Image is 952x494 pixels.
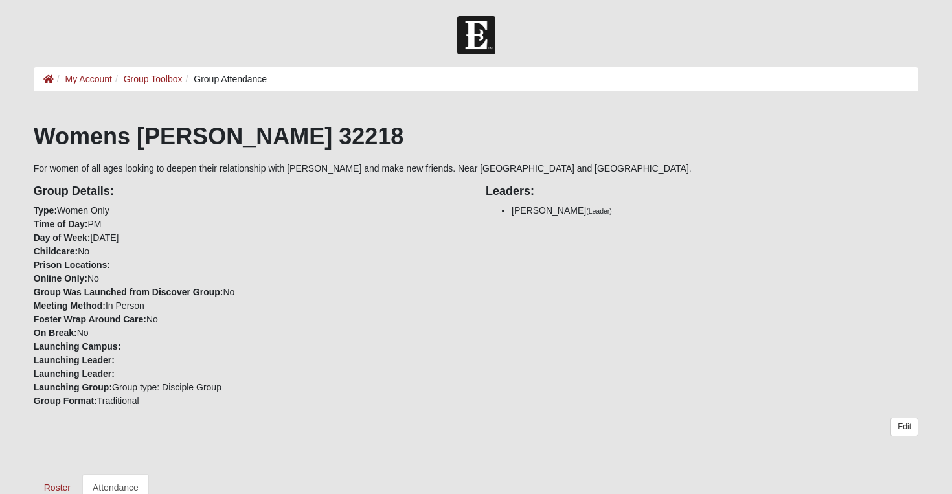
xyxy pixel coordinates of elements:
[34,300,106,311] strong: Meeting Method:
[24,175,476,408] div: Women Only PM [DATE] No No No In Person No No Group type: Disciple Group Traditional
[486,185,918,199] h4: Leaders:
[34,122,919,150] h1: Womens [PERSON_NAME] 32218
[512,204,918,218] li: [PERSON_NAME]
[65,74,112,84] a: My Account
[34,260,110,270] strong: Prison Locations:
[34,185,466,199] h4: Group Details:
[124,74,183,84] a: Group Toolbox
[34,368,115,379] strong: Launching Leader:
[34,205,57,216] strong: Type:
[34,219,88,229] strong: Time of Day:
[34,232,91,243] strong: Day of Week:
[34,287,223,297] strong: Group Was Launched from Discover Group:
[34,382,112,392] strong: Launching Group:
[183,73,267,86] li: Group Attendance
[890,418,918,436] a: Edit
[34,273,87,284] strong: Online Only:
[586,207,612,215] small: (Leader)
[34,396,97,406] strong: Group Format:
[34,341,121,352] strong: Launching Campus:
[34,355,115,365] strong: Launching Leader:
[457,16,495,54] img: Church of Eleven22 Logo
[34,328,77,338] strong: On Break:
[34,314,146,324] strong: Foster Wrap Around Care:
[34,246,78,256] strong: Childcare:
